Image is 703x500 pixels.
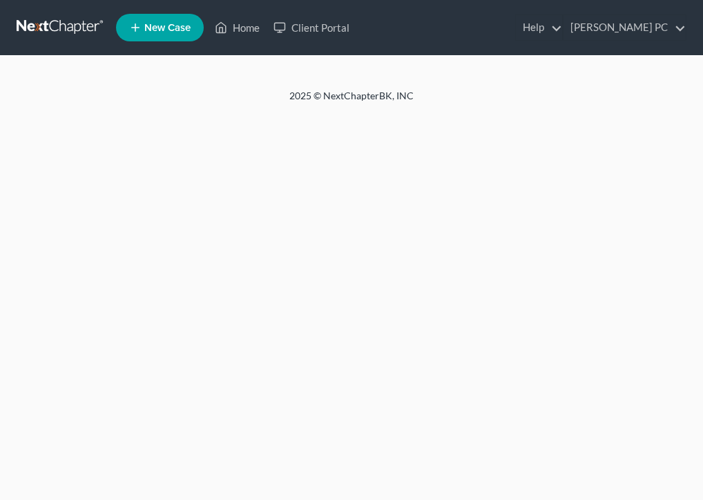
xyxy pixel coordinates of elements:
[208,15,267,40] a: Home
[267,15,356,40] a: Client Portal
[116,14,204,41] new-legal-case-button: New Case
[20,89,683,114] div: 2025 © NextChapterBK, INC
[516,15,562,40] a: Help
[564,15,686,40] a: [PERSON_NAME] PC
